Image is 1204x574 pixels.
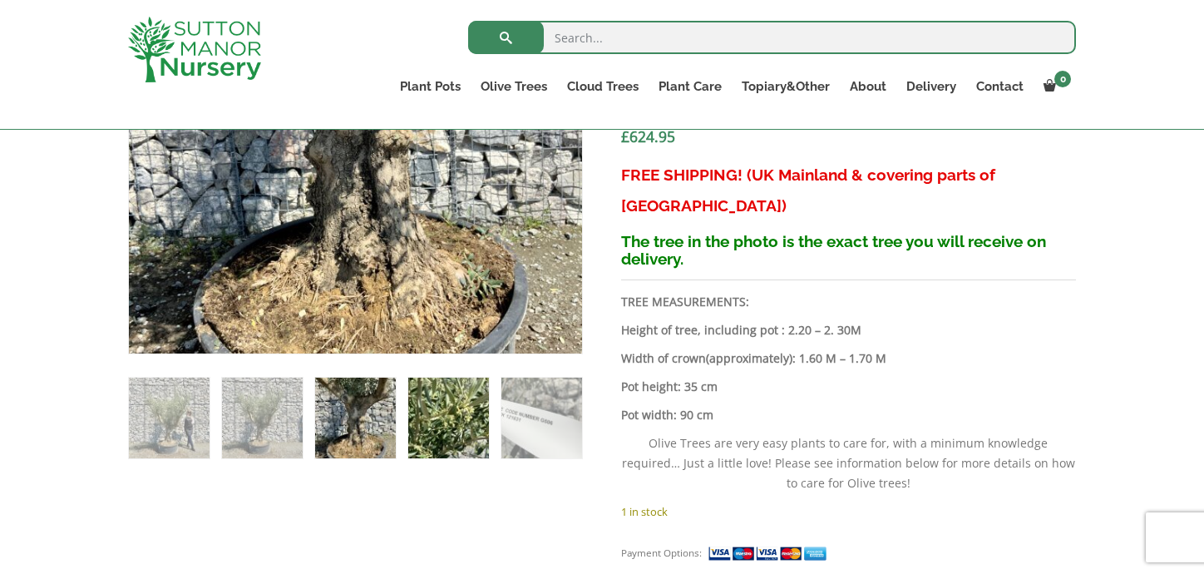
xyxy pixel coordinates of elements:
span: £ [621,126,629,146]
img: logo [128,17,261,82]
a: Olive Trees [471,75,557,98]
a: Contact [966,75,1034,98]
img: Gnarled Olive Tree (Ancient) Thick Multi Stem Extra Large G506 - Image 3 [315,378,396,458]
h3: The tree in the photo is the exact tree you will receive on delivery. [621,233,1076,268]
img: Gnarled Olive Tree (Ancient) Thick Multi Stem Extra Large G506 [129,378,210,458]
a: Cloud Trees [557,75,649,98]
strong: Width of crown : 1.60 M – 1.70 M [621,350,886,366]
b: (approximately) [706,350,792,366]
p: 1 in stock [621,502,1076,522]
a: 0 [1034,75,1076,98]
img: payment supported [708,545,832,562]
p: Olive Trees are very easy plants to care for, with a minimum knowledge required… Just a little lo... [621,433,1076,493]
a: Plant Care [649,75,732,98]
h3: FREE SHIPPING! (UK Mainland & covering parts of [GEOGRAPHIC_DATA]) [621,160,1076,221]
span: 0 [1054,71,1071,87]
a: Plant Pots [390,75,471,98]
img: Gnarled Olive Tree (Ancient) Thick Multi Stem Extra Large G506 - Image 5 [501,378,582,458]
a: About [840,75,896,98]
strong: Pot width: 90 cm [621,407,713,423]
a: Topiary&Other [732,75,840,98]
bdi: 624.95 [621,126,675,146]
img: Gnarled Olive Tree (Ancient) Thick Multi Stem Extra Large G506 - Image 4 [408,378,489,458]
img: Gnarled Olive Tree (Ancient) Thick Multi Stem Extra Large G506 - Image 2 [222,378,303,458]
a: Delivery [896,75,966,98]
small: Payment Options: [621,547,702,559]
b: Height of tree, including pot : 2.20 – 2. 30M [621,322,861,338]
strong: TREE MEASUREMENTS: [621,294,749,309]
input: Search... [468,21,1076,54]
strong: Pot height: 35 cm [621,379,718,394]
